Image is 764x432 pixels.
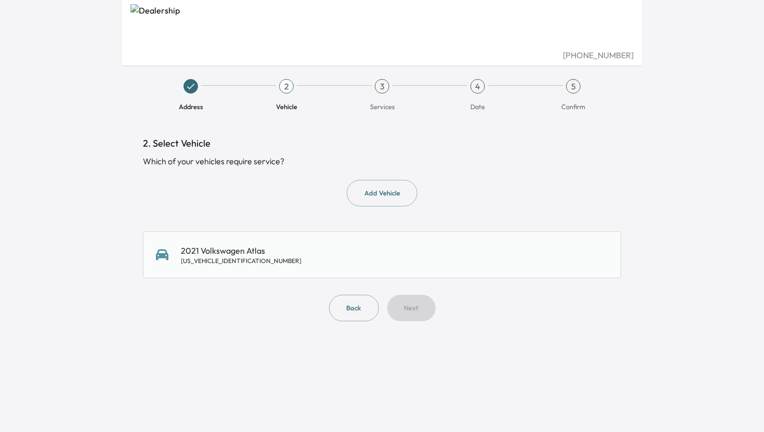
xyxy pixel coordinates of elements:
[130,49,634,61] div: [PHONE_NUMBER]
[329,295,379,321] button: Back
[143,155,621,167] div: Which of your vehicles require service?
[276,102,297,111] span: Vehicle
[143,136,621,151] h1: 2. Select Vehicle
[561,102,585,111] span: Confirm
[130,4,634,49] img: Dealership
[470,79,485,94] div: 4
[375,79,389,94] div: 3
[370,102,394,111] span: Services
[179,102,203,111] span: Address
[279,79,294,94] div: 2
[470,102,485,111] span: Date
[347,180,417,206] button: Add Vehicle
[181,244,301,265] div: 2021 Volkswagen Atlas
[566,79,581,94] div: 5
[181,257,301,265] div: [US_VEHICLE_IDENTIFICATION_NUMBER]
